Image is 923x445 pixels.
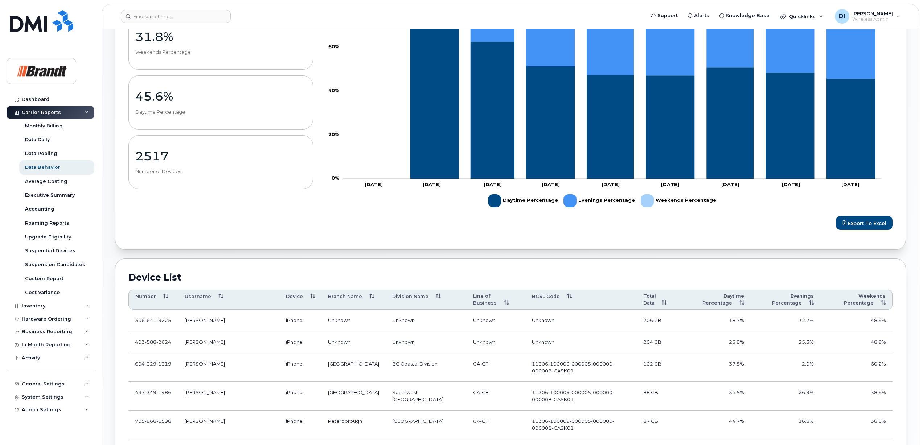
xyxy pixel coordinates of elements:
[820,353,893,382] td: 60.2%
[751,382,820,411] td: 26.9%
[637,331,682,353] td: 204 GB
[721,181,739,187] tspan: [DATE]
[467,310,525,331] td: Unknown
[178,353,279,382] td: [PERSON_NAME]
[332,175,339,181] tspan: 0%
[135,109,306,115] p: Daytime Percentage
[775,9,828,24] div: Quicklinks
[751,310,820,331] td: 32.7%
[751,331,820,353] td: 25.3%
[145,361,156,367] span: 329
[657,12,678,19] span: Support
[386,382,467,411] td: Southwest [GEOGRAPHIC_DATA]
[637,382,682,411] td: 88 GB
[145,389,156,395] span: 349
[525,382,636,411] td: 11306-100009-000005-000000-00000B-CASK01
[637,411,682,439] td: 87 GB
[852,16,893,22] span: Wireless Admin
[156,339,171,345] span: 2624
[467,411,525,439] td: CA-CF
[365,181,383,187] tspan: [DATE]
[279,290,321,310] th: Device: activate to sort column ascending
[178,382,279,411] td: [PERSON_NAME]
[386,411,467,439] td: [GEOGRAPHIC_DATA]
[279,382,321,411] td: iPhone
[726,12,770,19] span: Knowledge Base
[563,191,635,210] g: Evenings Percentage
[321,310,386,331] td: Unknown
[751,290,820,310] th: Evenings Percentage: activate to sort column ascending
[682,411,751,439] td: 44.7%
[484,181,502,187] tspan: [DATE]
[714,8,775,23] a: Knowledge Base
[641,191,716,210] g: Weekends Percentage
[488,191,558,210] g: Daytime Percentage
[145,317,156,323] span: 641
[121,10,231,23] input: Find something...
[128,272,893,283] h2: Device List
[386,310,467,331] td: Unknown
[525,331,636,353] td: Unknown
[789,13,816,19] span: Quicklinks
[135,168,306,175] p: Number of Devices
[467,353,525,382] td: CA-CF
[135,30,306,43] p: 31.8%
[467,331,525,353] td: Unknown
[135,90,306,103] p: 45.6%
[836,216,893,230] a: Export to Excel
[321,331,386,353] td: Unknown
[135,418,171,424] span: 705
[637,353,682,382] td: 102 GB
[386,331,467,353] td: Unknown
[328,131,339,137] tspan: 20%
[682,331,751,353] td: 25.8%
[423,181,441,187] tspan: [DATE]
[279,310,321,331] td: iPhone
[321,290,386,310] th: Branch Name: activate to sort column ascending
[682,353,751,382] td: 37.8%
[321,411,386,439] td: Peterborough
[178,411,279,439] td: [PERSON_NAME]
[128,290,178,310] th: Number: activate to sort column ascending
[830,9,906,24] div: Dallas Isaac
[135,361,171,367] span: 604
[156,317,171,323] span: 9225
[328,87,339,93] tspan: 40%
[178,310,279,331] td: [PERSON_NAME]
[135,339,171,345] span: 403
[525,310,636,331] td: Unknown
[542,181,560,187] tspan: [DATE]
[525,411,636,439] td: 11306-100009-000005-000000-00000B-CASK01
[279,353,321,382] td: iPhone
[683,8,714,23] a: Alerts
[602,181,620,187] tspan: [DATE]
[135,389,171,395] span: 437
[467,382,525,411] td: CA-CF
[145,339,156,345] span: 588
[279,411,321,439] td: iPhone
[820,290,893,310] th: Weekends Percentage: activate to sort column ascending
[321,353,386,382] td: [GEOGRAPHIC_DATA]
[646,8,683,23] a: Support
[694,12,709,19] span: Alerts
[328,44,339,50] tspan: 60%
[135,317,171,323] span: 306
[682,290,751,310] th: Daytime Percentage: activate to sort column ascending
[135,150,306,163] p: 2517
[156,361,171,367] span: 1319
[661,181,679,187] tspan: [DATE]
[841,181,860,187] tspan: [DATE]
[386,353,467,382] td: BC Coastal Division
[820,382,893,411] td: 38.6%
[820,411,893,439] td: 38.5%
[839,12,845,21] span: DI
[751,411,820,439] td: 16.8%
[682,382,751,411] td: 34.5%
[820,310,893,331] td: 48.6%
[145,418,156,424] span: 868
[637,310,682,331] td: 206 GB
[386,290,467,310] th: Division Name: activate to sort column ascending
[751,353,820,382] td: 2.0%
[525,290,636,310] th: BCSL Code: activate to sort column ascending
[852,11,893,16] span: [PERSON_NAME]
